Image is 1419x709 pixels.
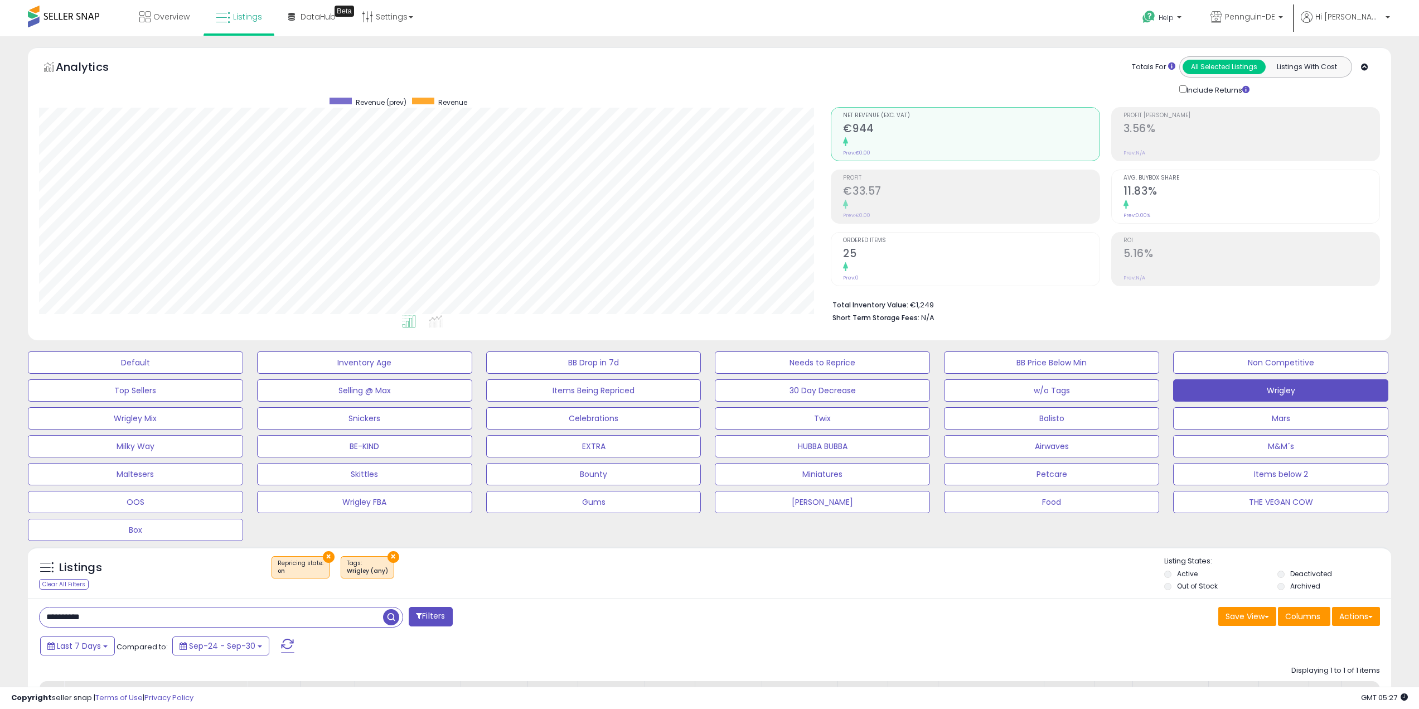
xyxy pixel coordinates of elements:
[1301,11,1390,36] a: Hi [PERSON_NAME]
[335,6,354,17] div: Tooltip anchor
[921,312,934,323] span: N/A
[843,212,870,219] small: Prev: €0.00
[843,247,1099,262] h2: 25
[1361,692,1408,703] span: 2025-10-9 05:27 GMT
[278,559,323,576] span: Repricing state :
[28,519,243,541] button: Box
[1173,491,1388,513] button: THE VEGAN COW
[1285,611,1320,622] span: Columns
[1123,113,1379,119] span: Profit [PERSON_NAME]
[1278,607,1330,626] button: Columns
[117,642,168,652] span: Compared to:
[39,579,89,590] div: Clear All Filters
[1132,62,1175,73] div: Totals For
[1173,463,1388,485] button: Items below 2
[1123,175,1379,181] span: Avg. Buybox Share
[944,407,1159,430] button: Balisto
[257,407,472,430] button: Snickers
[257,435,472,457] button: BE-KIND
[944,351,1159,374] button: BB Price Below Min
[715,407,930,430] button: Twix
[486,407,701,430] button: Celebrations
[1171,83,1263,96] div: Include Returns
[1164,556,1391,567] p: Listing States:
[347,559,388,576] span: Tags :
[388,551,399,563] button: ×
[28,463,243,485] button: Maltesers
[59,560,102,576] h5: Listings
[1173,351,1388,374] button: Non Competitive
[28,435,243,457] button: Milky Way
[1183,60,1266,74] button: All Selected Listings
[1173,379,1388,402] button: Wrigley
[486,463,701,485] button: Bounty
[257,463,472,485] button: Skittles
[832,313,919,322] b: Short Term Storage Fees:
[843,238,1099,244] span: Ordered Items
[715,491,930,513] button: [PERSON_NAME]
[486,435,701,457] button: EXTRA
[28,407,243,430] button: Wrigley Mix
[11,693,193,703] div: seller snap | |
[843,149,870,156] small: Prev: €0.00
[153,11,190,22] span: Overview
[1225,11,1275,22] span: Pennguin-DE
[95,692,143,703] a: Terms of Use
[40,636,115,655] button: Last 7 Days
[1123,185,1379,200] h2: 11.83%
[1123,149,1145,156] small: Prev: N/A
[57,640,101,652] span: Last 7 Days
[1315,11,1382,22] span: Hi [PERSON_NAME]
[1123,122,1379,137] h2: 3.56%
[28,379,243,402] button: Top Sellers
[28,351,243,374] button: Default
[715,379,930,402] button: 30 Day Decrease
[944,379,1159,402] button: w/o Tags
[233,11,262,22] span: Listings
[356,98,406,107] span: Revenue (prev)
[278,567,323,575] div: on
[1218,607,1276,626] button: Save View
[1123,247,1379,262] h2: 5.16%
[1159,13,1174,22] span: Help
[832,297,1372,311] li: €1,249
[944,435,1159,457] button: Airwaves
[1123,274,1145,281] small: Prev: N/A
[257,491,472,513] button: Wrigley FBA
[347,567,388,575] div: Wrigley (any)
[257,351,472,374] button: Inventory Age
[1142,10,1156,24] i: Get Help
[144,692,193,703] a: Privacy Policy
[843,175,1099,181] span: Profit
[409,607,452,626] button: Filters
[301,11,336,22] span: DataHub
[1177,569,1198,578] label: Active
[715,351,930,374] button: Needs to Reprice
[11,692,52,703] strong: Copyright
[1134,2,1193,36] a: Help
[843,113,1099,119] span: Net Revenue (Exc. VAT)
[486,351,701,374] button: BB Drop in 7d
[715,463,930,485] button: Miniatures
[1173,407,1388,430] button: Mars
[1173,435,1388,457] button: M&M´s
[1123,238,1379,244] span: ROI
[1291,665,1380,676] div: Displaying 1 to 1 of 1 items
[1290,581,1320,591] label: Archived
[257,379,472,402] button: Selling @ Max
[323,551,335,563] button: ×
[1290,569,1332,578] label: Deactivated
[486,491,701,513] button: Gums
[28,491,243,513] button: OOS
[715,435,930,457] button: HUBBA BUBBA
[172,636,269,655] button: Sep-24 - Sep-30
[438,98,467,107] span: Revenue
[1332,607,1380,626] button: Actions
[944,463,1159,485] button: Petcare
[843,185,1099,200] h2: €33.57
[1123,212,1150,219] small: Prev: 0.00%
[189,640,255,652] span: Sep-24 - Sep-30
[56,59,130,78] h5: Analytics
[843,122,1099,137] h2: €944
[486,379,701,402] button: Items Being Repriced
